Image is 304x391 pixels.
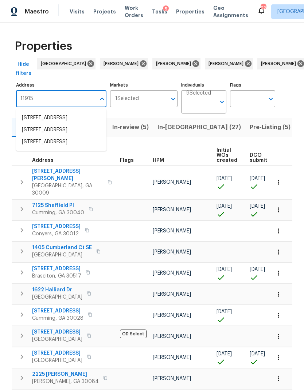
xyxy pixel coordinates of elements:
span: [DATE] [250,267,265,272]
span: [DATE] [217,309,232,314]
span: [PERSON_NAME] [153,180,191,185]
label: Flags [230,83,275,87]
span: [PERSON_NAME] [156,60,194,67]
span: 1622 Halliard Dr [32,286,82,294]
span: Initial WOs created [217,148,237,163]
span: [STREET_ADDRESS] [32,350,82,357]
label: Individuals [181,83,226,87]
span: [DATE] [250,204,265,209]
span: Tasks [152,9,167,14]
span: [STREET_ADDRESS][PERSON_NAME] [32,168,103,182]
span: [DATE] [217,176,232,181]
span: Braselton, GA 30517 [32,272,81,280]
span: Hide filters [15,60,32,78]
span: Projects [93,8,116,15]
span: [DATE] [250,176,265,181]
span: [STREET_ADDRESS] [32,307,83,315]
span: [PERSON_NAME] [153,313,191,318]
span: [PERSON_NAME] [153,207,191,212]
span: OD Select [120,330,147,338]
button: Hide filters [12,58,35,80]
span: [PERSON_NAME] [208,60,246,67]
span: [DATE] [217,267,232,272]
label: Markets [110,83,178,87]
span: Maestro [25,8,49,15]
span: 2225 [PERSON_NAME] [32,371,99,378]
span: Properties [176,8,204,15]
span: [PERSON_NAME] [153,292,191,297]
li: [STREET_ADDRESS] [16,112,106,124]
span: Visits [70,8,85,15]
span: [STREET_ADDRESS] [32,265,81,272]
span: [DATE] [217,204,232,209]
span: 1405 Cumberland Ct SE [32,244,92,251]
span: 9 Selected [186,90,211,96]
span: DCO submitted [250,153,276,163]
div: 92 [261,4,266,12]
span: [GEOGRAPHIC_DATA] [41,60,89,67]
span: Geo Assignments [213,4,248,19]
span: [PERSON_NAME], GA 30084 [32,378,99,385]
button: Close [97,94,107,104]
button: Open [266,94,276,104]
span: [GEOGRAPHIC_DATA] [32,251,92,259]
input: Search ... [16,90,96,107]
span: In-[GEOGRAPHIC_DATA] (27) [157,122,241,132]
span: [PERSON_NAME] [153,376,191,381]
span: [PERSON_NAME] [153,228,191,234]
span: [STREET_ADDRESS] [32,328,82,336]
li: [STREET_ADDRESS] [16,136,106,148]
span: Properties [15,43,72,50]
span: HPM [153,158,164,163]
label: Address [16,83,106,87]
span: [GEOGRAPHIC_DATA] [32,294,82,301]
span: [PERSON_NAME] [104,60,141,67]
span: [DATE] [250,351,265,356]
div: [PERSON_NAME] [152,58,200,69]
span: 7125 Sheffield Pl [32,202,84,209]
span: [STREET_ADDRESS] [32,223,81,230]
span: [PERSON_NAME] [153,250,191,255]
span: [DATE] [217,351,232,356]
span: [PERSON_NAME] [153,334,191,339]
li: [STREET_ADDRESS] [16,124,106,136]
span: Pre-Listing (5) [250,122,291,132]
button: Open [168,94,178,104]
span: Cumming, GA 30040 [32,209,84,216]
span: [GEOGRAPHIC_DATA] [32,357,82,364]
button: Open [217,97,227,107]
div: 5 [163,5,169,13]
div: [PERSON_NAME] [205,58,253,69]
span: Work Orders [125,4,143,19]
span: Cumming, GA 30028 [32,315,83,322]
span: [PERSON_NAME] [153,355,191,360]
span: 1 Selected [115,96,139,102]
div: [PERSON_NAME] [100,58,148,69]
span: [GEOGRAPHIC_DATA] [32,336,82,343]
span: Address [32,158,54,163]
span: Conyers, GA 30012 [32,230,81,238]
span: [PERSON_NAME] [153,271,191,276]
div: [GEOGRAPHIC_DATA] [37,58,96,69]
span: [PERSON_NAME] [261,60,299,67]
span: Flags [120,158,134,163]
span: In-review (5) [112,122,149,132]
span: [GEOGRAPHIC_DATA], GA 30009 [32,182,103,197]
